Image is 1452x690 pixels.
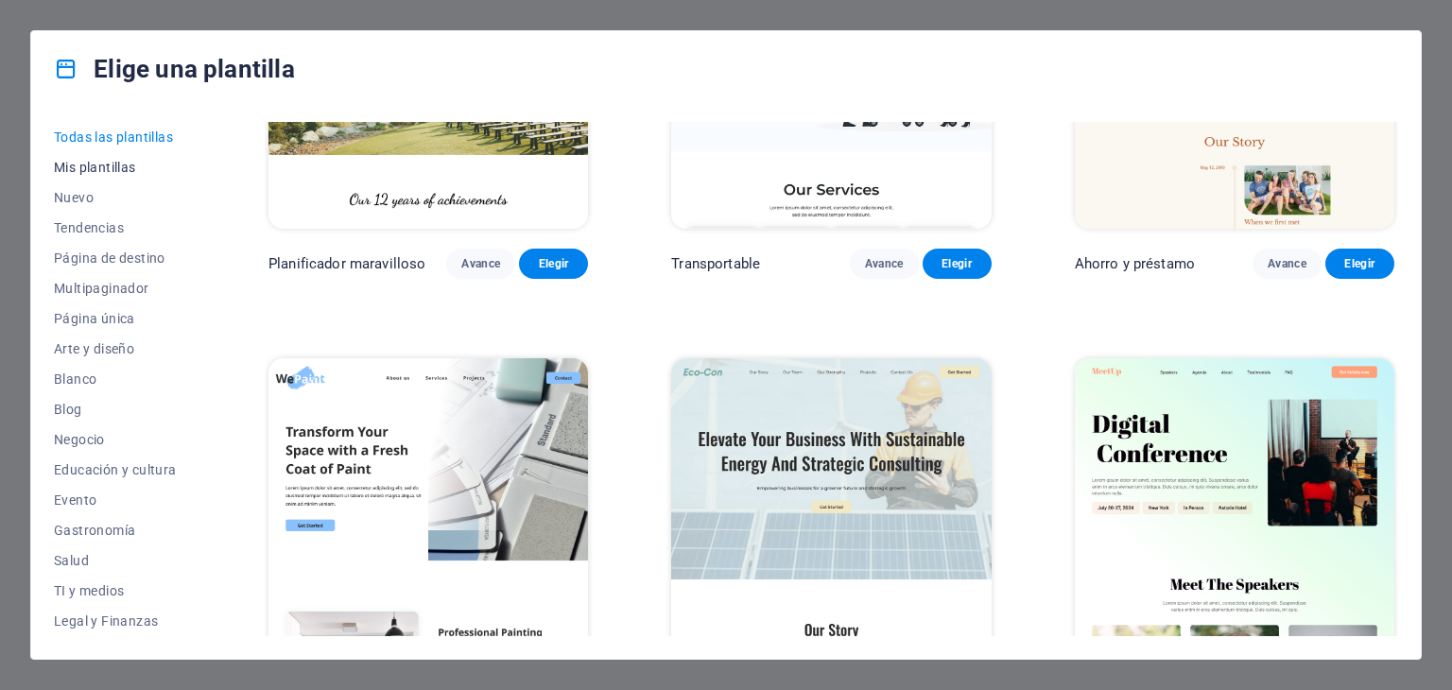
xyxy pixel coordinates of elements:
[268,358,588,653] img: WePaint
[54,613,158,629] font: Legal y Finanzas
[54,273,185,303] button: Multipaginador
[54,576,185,606] button: TI y medios
[54,190,94,205] font: Nuevo
[54,402,82,417] font: Blog
[54,485,185,515] button: Evento
[54,394,185,424] button: Blog
[54,606,185,636] button: Legal y Finanzas
[54,432,105,447] font: Negocio
[54,455,185,485] button: Educación y cultura
[1253,249,1322,279] button: Avance
[942,257,972,270] font: Elegir
[54,515,185,545] button: Gastronomía
[54,129,173,145] font: Todas las plantillas
[54,122,185,152] button: Todas las plantillas
[54,553,89,568] font: Salud
[54,160,136,175] font: Mis plantillas
[1075,255,1195,272] font: Ahorro y préstamo
[54,364,185,394] button: Blanco
[461,257,500,270] font: Avance
[519,249,588,279] button: Elegir
[1344,257,1374,270] font: Elegir
[1075,358,1394,653] img: Reunión
[54,281,149,296] font: Multipaginador
[54,220,124,235] font: Tendencias
[268,255,425,272] font: Planificador maravilloso
[865,257,904,270] font: Avance
[54,545,185,576] button: Salud
[1268,257,1306,270] font: Avance
[54,182,185,213] button: Nuevo
[54,213,185,243] button: Tendencias
[850,249,919,279] button: Avance
[54,303,185,334] button: Página única
[54,523,135,538] font: Gastronomía
[54,152,185,182] button: Mis plantillas
[54,424,185,455] button: Negocio
[54,250,165,266] font: Página de destino
[539,257,569,270] font: Elegir
[54,341,134,356] font: Arte y diseño
[923,249,992,279] button: Elegir
[54,492,96,508] font: Evento
[54,311,135,326] font: Página única
[54,583,124,598] font: TI y medios
[671,358,991,653] img: Eco-Con
[94,55,295,83] font: Elige una plantilla
[54,371,96,387] font: Blanco
[54,462,177,477] font: Educación y cultura
[54,334,185,364] button: Arte y diseño
[1325,249,1394,279] button: Elegir
[54,243,185,273] button: Página de destino
[671,255,760,272] font: Transportable
[446,249,515,279] button: Avance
